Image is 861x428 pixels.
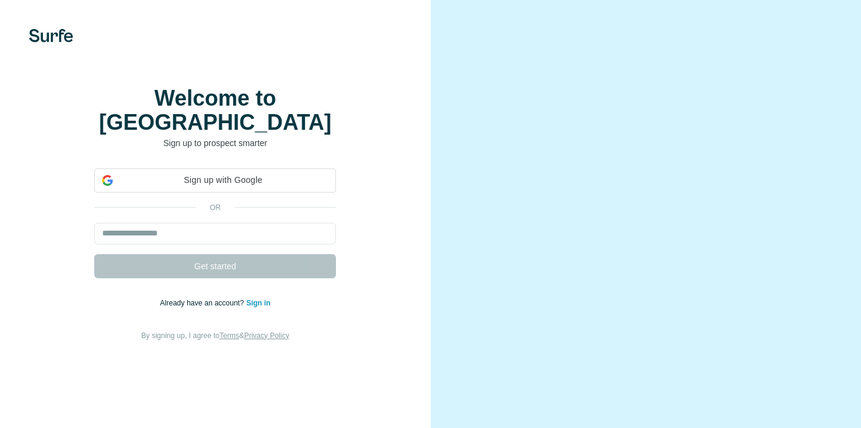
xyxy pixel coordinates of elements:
[94,86,336,135] h1: Welcome to [GEOGRAPHIC_DATA]
[118,174,328,187] span: Sign up with Google
[244,331,289,340] a: Privacy Policy
[247,299,271,307] a: Sign in
[160,299,247,307] span: Already have an account?
[94,168,336,193] div: Sign up with Google
[94,137,336,149] p: Sign up to prospect smarter
[196,202,234,213] p: or
[29,29,73,42] img: Surfe's logo
[141,331,289,340] span: By signing up, I agree to &
[219,331,239,340] a: Terms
